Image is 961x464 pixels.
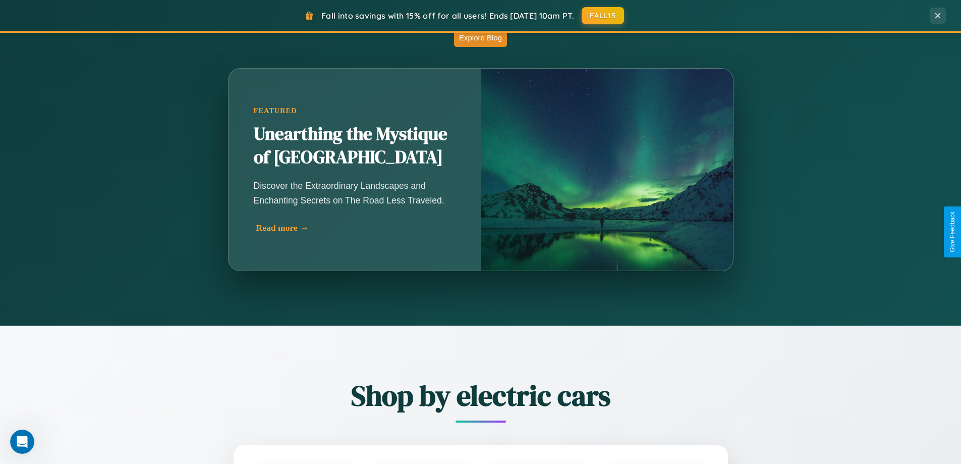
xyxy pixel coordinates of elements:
span: Fall into savings with 15% off for all users! Ends [DATE] 10am PT. [321,11,574,21]
iframe: Intercom live chat [10,430,34,454]
p: Discover the Extraordinary Landscapes and Enchanting Secrets on The Road Less Traveled. [254,179,456,207]
h2: Shop by electric cars [178,376,783,415]
div: Give Feedback [949,212,956,252]
div: Read more → [256,223,458,233]
h2: Unearthing the Mystique of [GEOGRAPHIC_DATA] [254,123,456,169]
button: FALL15 [582,7,624,24]
button: Explore Blog [454,28,507,47]
div: Featured [254,107,456,115]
